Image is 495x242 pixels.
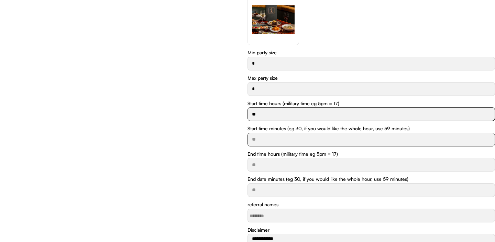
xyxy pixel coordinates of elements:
[247,49,277,56] div: Min party size
[247,100,339,107] div: Start time hours (military time eg 5pm = 17)
[247,75,278,81] div: Max party size
[247,227,269,233] div: Disclaimer
[247,176,408,183] div: End date minutes (eg 30, if you would like the whole hour, use 59 minutes)
[247,201,278,208] div: referral names
[247,125,410,132] div: Start time minutes (eg 30, if you would like the whole hour, use 59 minutes)
[247,151,338,157] div: End time hours (military time eg 5pm = 17)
